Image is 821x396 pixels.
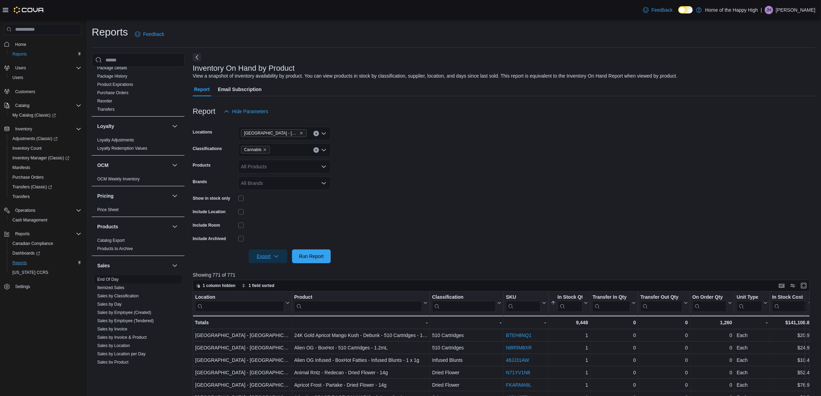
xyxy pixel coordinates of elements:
span: Adjustments (Classic) [12,136,58,141]
span: JH [767,6,772,14]
h3: OCM [97,162,109,169]
div: 0 [592,356,636,365]
button: Run Report [292,249,331,263]
button: Home [1,39,84,49]
button: Loyalty [171,122,179,130]
span: Home [15,42,26,47]
button: In Stock Qty [551,294,588,312]
a: N8R5M8XR [506,345,532,351]
button: Purchase Orders [7,172,84,182]
button: Transfer Out Qty [640,294,688,312]
a: Sales by Invoice [97,327,127,331]
label: Brands [193,179,207,185]
span: Canadian Compliance [10,239,81,248]
span: Operations [12,206,81,215]
div: In Stock Cost [772,294,807,301]
span: Transfers (Classic) [10,183,81,191]
a: Feedback [640,3,675,17]
div: Each [737,344,768,352]
a: Purchase Orders [10,173,47,181]
div: Transfer In Qty [592,294,630,301]
span: Manifests [12,165,30,170]
a: Loyalty Redemption Values [97,146,147,151]
div: $20.99 [772,331,812,340]
div: 1 [551,381,588,389]
div: Location [195,294,284,301]
span: Product Expirations [97,82,133,87]
label: Include Archived [193,236,226,241]
div: $141,108.89 [772,318,812,327]
div: SKU URL [506,294,540,312]
button: In Stock Cost [772,294,812,312]
label: Show in stock only [193,196,230,201]
span: End Of Day [97,277,119,282]
button: Customers [1,87,84,97]
a: Manifests [10,164,33,172]
span: Feedback [651,7,672,13]
div: 0 [692,331,732,340]
span: Loyalty Adjustments [97,137,134,143]
span: My Catalog (Classic) [12,112,56,118]
span: Sales by Location per Day [97,351,146,357]
span: Settings [15,284,30,289]
span: Cash Management [10,216,81,224]
button: Sales [171,261,179,270]
div: Product [294,294,422,312]
button: Inventory [1,124,84,134]
div: 0 [592,331,636,340]
a: Itemized Sales [97,285,124,290]
button: Canadian Compliance [7,239,84,248]
div: Product [294,294,422,301]
label: Include Room [193,222,220,228]
div: 24K Gold Apricot Mango Kush - Debunk - 510 Cartridges - 1mL [294,331,428,340]
div: 0 [640,356,688,365]
button: Pricing [97,192,169,199]
button: Remove Cannabis from selection in this group [263,148,267,152]
button: OCM [171,161,179,169]
button: Reports [1,229,84,239]
a: Adjustments (Classic) [10,135,60,143]
a: Sales by Product [97,360,129,365]
span: Customers [15,89,35,95]
button: 1 column hidden [193,281,238,290]
a: Feedback [132,27,167,41]
div: 0 [640,344,688,352]
div: Infused Blunts [432,356,501,365]
div: Alien OG - BoxHot - 510 Cartridges - 1.2mL [294,344,428,352]
a: Price Sheet [97,207,119,212]
div: Each [737,356,768,365]
a: Catalog Export [97,238,124,243]
span: Adjustments (Classic) [10,135,81,143]
div: Classification [432,294,496,301]
button: Inventory [12,125,35,133]
a: N71YV1N8 [506,370,530,376]
span: Sales by Invoice & Product [97,335,147,340]
a: BTEH8NQ1 [506,333,531,338]
div: Each [737,369,768,377]
span: Reports [10,50,81,58]
button: Products [97,223,169,230]
button: Clear input [313,147,319,153]
span: Settings [12,282,81,291]
span: Inventory [12,125,81,133]
span: Dashboards [10,249,81,257]
a: Loyalty Adjustments [97,138,134,142]
button: Next [193,53,201,61]
button: Users [12,64,29,72]
p: Home of the Happy High [705,6,758,14]
button: Users [7,73,84,82]
label: Include Location [193,209,226,215]
div: 1,260 [692,318,732,327]
button: Product [294,294,428,312]
div: 0 [592,369,636,377]
span: Transfers [97,107,114,112]
div: Transfer Out Qty [640,294,682,301]
button: Open list of options [321,164,327,169]
span: 1 column hidden [203,283,236,288]
span: Price Sheet [97,207,119,212]
span: Hide Parameters [232,108,268,115]
button: Cash Management [7,215,84,225]
div: 0 [640,331,688,340]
